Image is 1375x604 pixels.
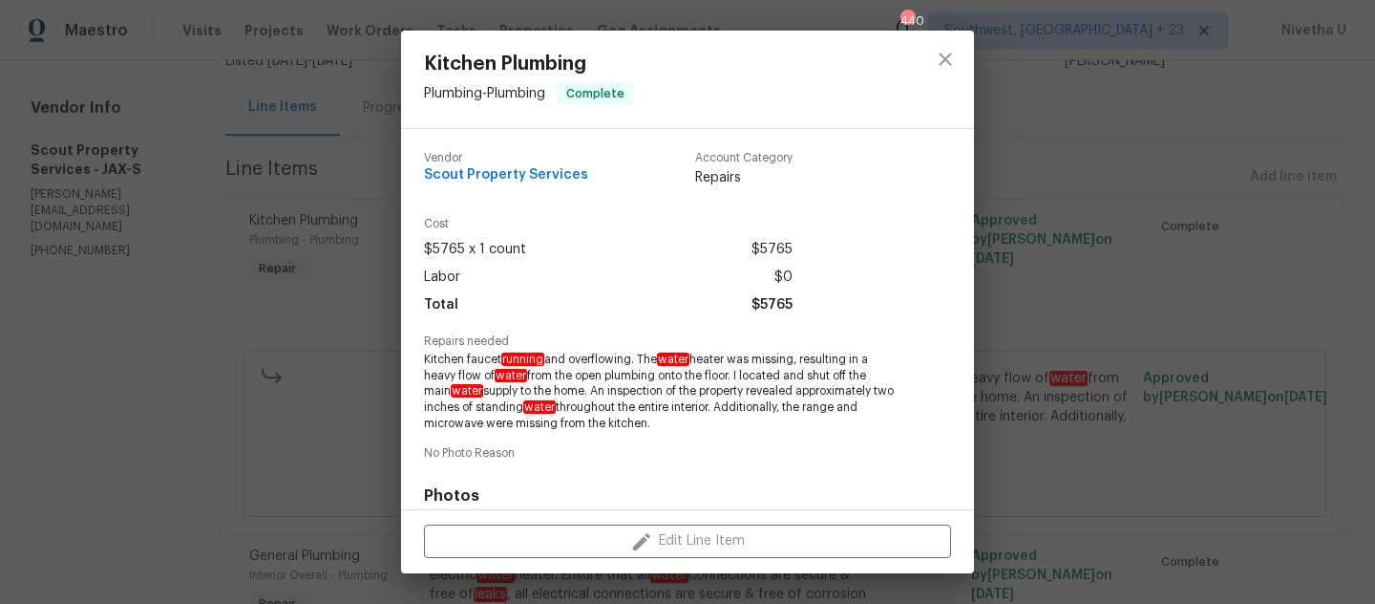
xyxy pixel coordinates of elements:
[424,218,793,230] span: Cost
[900,11,914,31] div: 440
[424,447,951,460] span: No Photo Reason
[451,384,483,398] em: water
[424,168,588,183] span: Scout Property Services
[695,152,793,164] span: Account Category
[424,335,951,348] span: Repairs needed
[751,291,793,319] span: $5765
[424,236,526,264] span: $5765 x 1 count
[424,87,545,100] span: Plumbing - Plumbing
[922,36,968,82] button: close
[523,400,556,414] em: water
[424,54,634,75] span: Kitchen Plumbing
[424,291,458,319] span: Total
[751,236,793,264] span: $5765
[495,369,527,382] em: water
[424,352,899,432] span: Kitchen faucet and overflowing. The heater was missing, resulting in a heavy flow of from the ope...
[774,264,793,291] span: $0
[501,353,544,366] em: running
[424,152,588,164] span: Vendor
[657,353,689,366] em: water
[559,84,632,103] span: Complete
[424,486,951,506] h4: Photos
[695,168,793,187] span: Repairs
[424,264,460,291] span: Labor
